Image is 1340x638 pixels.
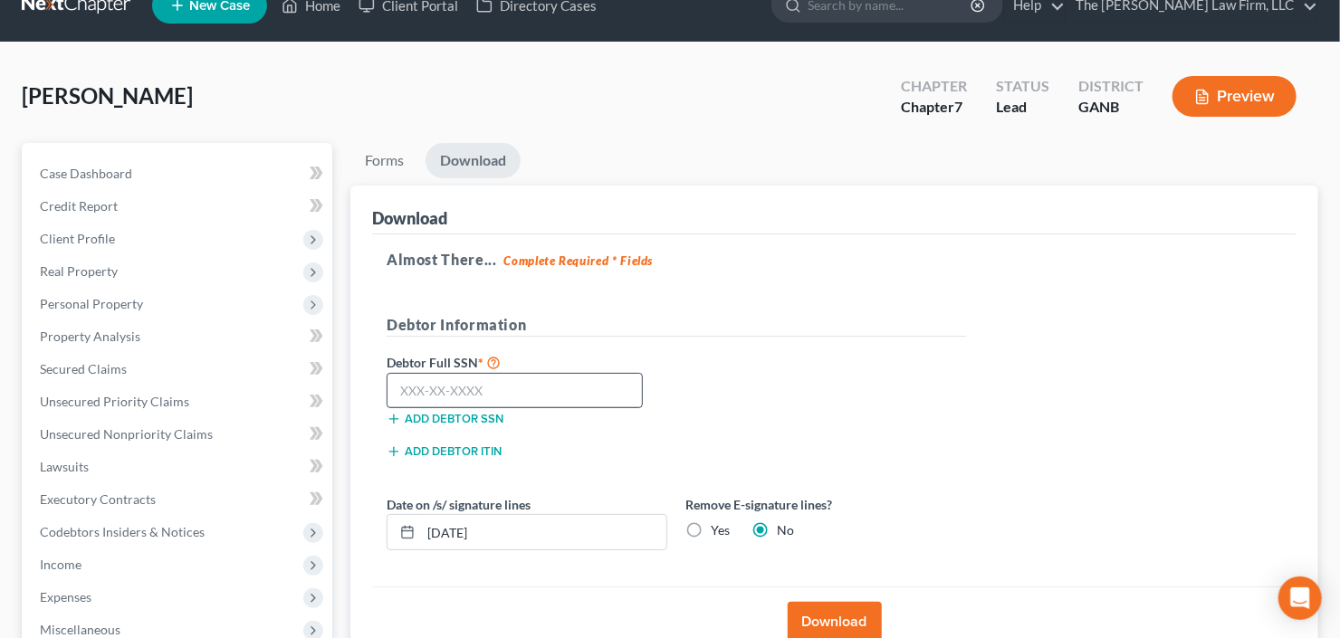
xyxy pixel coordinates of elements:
strong: Complete Required * Fields [504,253,654,268]
span: Case Dashboard [40,166,132,181]
div: Download [372,207,447,229]
span: Unsecured Nonpriority Claims [40,426,213,442]
span: [PERSON_NAME] [22,82,193,109]
a: Secured Claims [25,353,332,386]
label: No [777,521,794,539]
span: Real Property [40,263,118,279]
span: Expenses [40,589,91,605]
span: Lawsuits [40,459,89,474]
div: Chapter [901,97,967,118]
label: Remove E-signature lines? [685,495,966,514]
span: Personal Property [40,296,143,311]
div: Chapter [901,76,967,97]
div: GANB [1078,97,1144,118]
div: District [1078,76,1144,97]
span: Secured Claims [40,361,127,376]
a: Credit Report [25,190,332,223]
input: MM/DD/YYYY [421,515,666,549]
span: Client Profile [40,231,115,246]
div: Status [996,76,1049,97]
a: Property Analysis [25,320,332,353]
a: Unsecured Priority Claims [25,386,332,418]
a: Forms [350,143,418,178]
span: Income [40,557,81,572]
label: Date on /s/ signature lines [387,495,531,514]
label: Debtor Full SSN [378,351,676,373]
a: Download [426,143,521,178]
button: Preview [1172,76,1297,117]
span: Credit Report [40,198,118,214]
a: Case Dashboard [25,157,332,190]
span: Miscellaneous [40,622,120,637]
div: Open Intercom Messenger [1278,576,1322,620]
span: Unsecured Priority Claims [40,394,189,409]
h5: Almost There... [387,249,1282,271]
a: Lawsuits [25,451,332,483]
span: Executory Contracts [40,491,156,507]
h5: Debtor Information [387,314,966,337]
span: Codebtors Insiders & Notices [40,524,205,539]
div: Lead [996,97,1049,118]
input: XXX-XX-XXXX [387,373,643,409]
button: Add debtor ITIN [387,444,502,459]
button: Add debtor SSN [387,412,503,426]
a: Executory Contracts [25,483,332,516]
span: 7 [954,98,962,115]
label: Yes [711,521,730,539]
a: Unsecured Nonpriority Claims [25,418,332,451]
span: Property Analysis [40,329,140,344]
